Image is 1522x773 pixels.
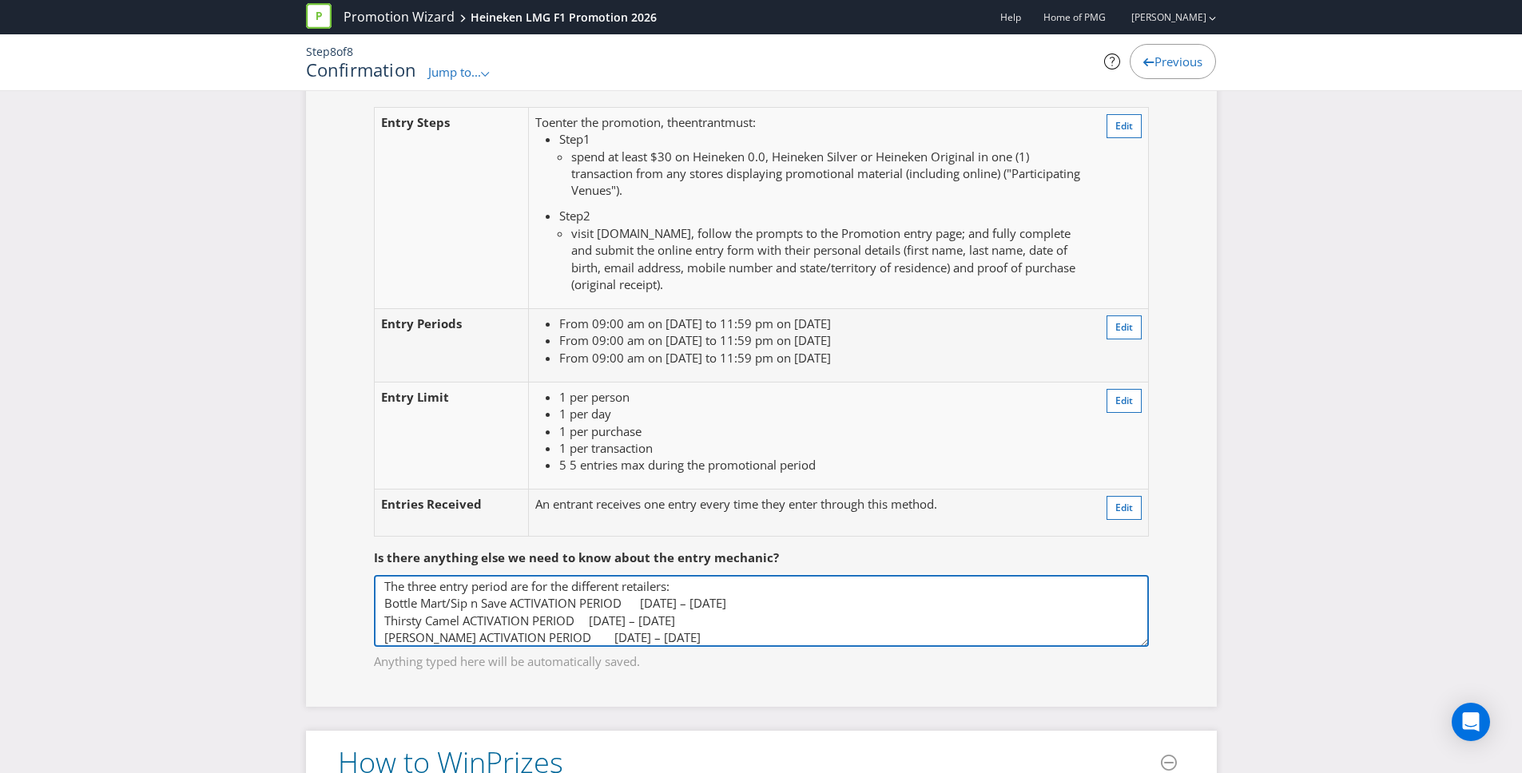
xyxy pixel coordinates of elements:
button: Edit [1107,114,1142,138]
span: Entry Limit [381,389,449,405]
span: , the [661,114,685,130]
span: 2 [583,208,590,224]
span: Is there anything else we need to know about the entry mechanic? [374,549,779,565]
span: Anything typed here will be automatically saved. [374,648,1149,671]
a: Promotion Wizard [344,8,455,26]
button: Edit [1107,389,1142,413]
td: An entrant receives one entry every time they enter through this method. [529,490,1091,537]
span: Step [306,44,330,59]
li: 1 per transaction [559,440,1083,457]
div: Heineken LMG F1 Promotion 2026 [471,10,657,26]
span: Home of PMG [1043,10,1106,24]
span: Edit [1115,320,1133,334]
li: From 09:00 am on [DATE] to 11:59 pm on [DATE] [559,332,1083,349]
span: 8 [330,44,336,59]
span: 8 [347,44,353,59]
span: Edit [1115,119,1133,133]
li: From 09:00 am on [DATE] to 11:59 pm on [DATE] [559,350,1083,367]
li: 1 per day [559,406,1083,422]
span: Edit [1115,394,1133,407]
span: . [619,182,622,198]
span: Entry Period [381,315,456,331]
span: : [753,114,756,130]
span: Jump to... [428,64,481,80]
span: Edit [1115,501,1133,514]
span: s [456,315,462,331]
div: Open Intercom Messenger [1452,703,1490,741]
a: Help [1000,10,1021,24]
li: 1 per purchase [559,423,1083,440]
li: From 09:00 am on [DATE] to 11:59 pm on [DATE] [559,315,1083,332]
span: Step [559,208,583,224]
a: [PERSON_NAME] [1115,10,1206,24]
span: of [336,44,347,59]
button: Edit [1107,496,1142,520]
span: spend at least $30 on Heineken 0.0, Heineken Silver or Heineken Original in one (1) transaction f... [571,149,1080,199]
span: 1 [583,131,590,147]
span: enter the promotion [549,114,661,130]
span: entrant [685,114,725,130]
span: visit [DOMAIN_NAME], follow the prompts to the Promotion entry page; and fully complete and submi... [571,225,1075,292]
span: must [725,114,753,130]
td: Entries Received [374,490,529,537]
span: Entry Step [381,114,444,130]
h1: Confirmation [306,60,417,79]
li: 1 per person [559,389,1083,406]
li: 5 5 entries max during the promotional period [559,457,1083,474]
span: . [660,276,663,292]
span: s [444,114,450,130]
span: To [535,114,549,130]
button: Edit [1107,315,1142,339]
span: Step [559,131,583,147]
span: Previous [1154,54,1202,69]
